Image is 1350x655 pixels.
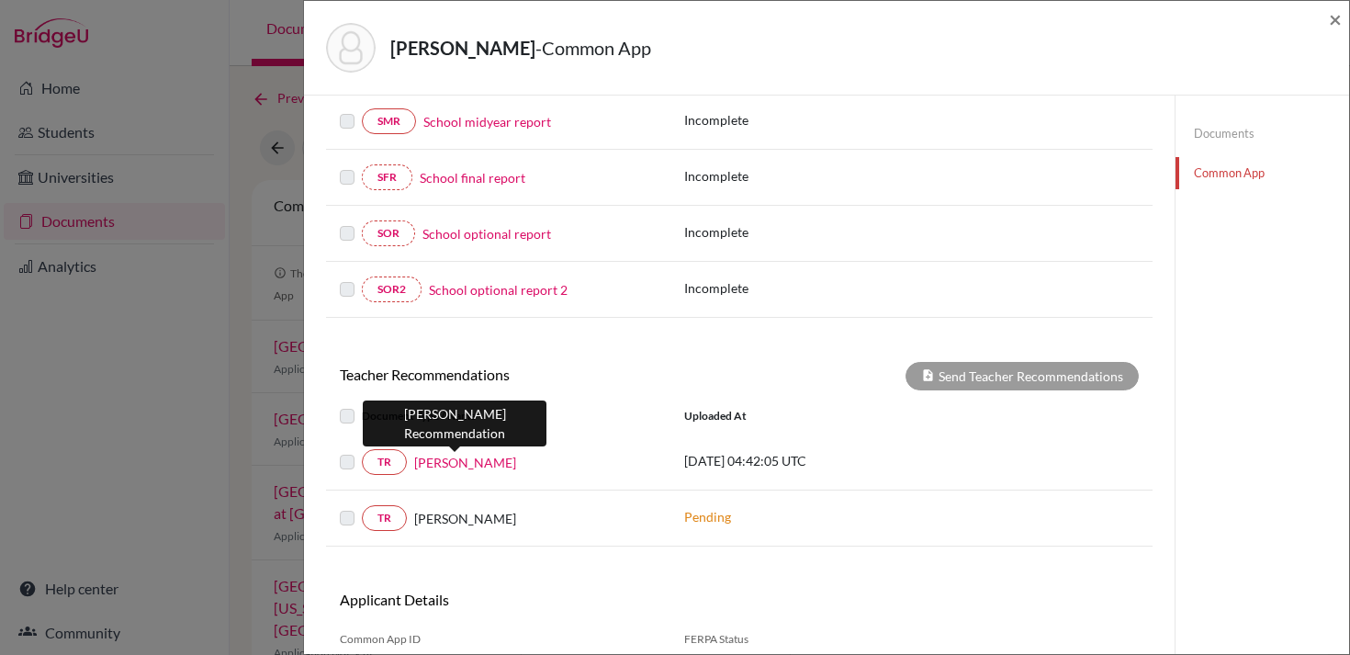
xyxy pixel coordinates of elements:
a: SOR2 [362,277,422,302]
a: School optional report [422,224,551,243]
div: Document Type / Name [326,405,670,427]
a: SFR [362,164,412,190]
div: [PERSON_NAME] Recommendation [363,401,546,446]
a: TR [362,449,407,475]
div: Uploaded at [670,405,946,427]
span: FERPA Status [684,631,863,648]
span: - Common App [535,37,651,59]
span: [PERSON_NAME] [414,509,516,528]
p: Incomplete [684,110,873,130]
a: [PERSON_NAME] [414,453,516,472]
a: Common App [1176,157,1349,189]
a: SOR [362,220,415,246]
a: Documents [1176,118,1349,150]
span: × [1329,6,1342,32]
a: School final report [420,168,525,187]
div: Send Teacher Recommendations [906,362,1139,390]
h6: Applicant Details [340,591,726,608]
strong: [PERSON_NAME] [390,37,535,59]
p: Incomplete [684,222,873,242]
p: Incomplete [684,278,873,298]
button: Close [1329,8,1342,30]
a: TR [362,505,407,531]
a: School midyear report [423,112,551,131]
h6: Teacher Recommendations [326,366,739,383]
p: Pending [684,507,932,526]
a: SMR [362,108,416,134]
p: Incomplete [684,166,873,186]
p: [DATE] 04:42:05 UTC [684,451,932,470]
a: School optional report 2 [429,280,568,299]
span: Common App ID [340,631,657,648]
